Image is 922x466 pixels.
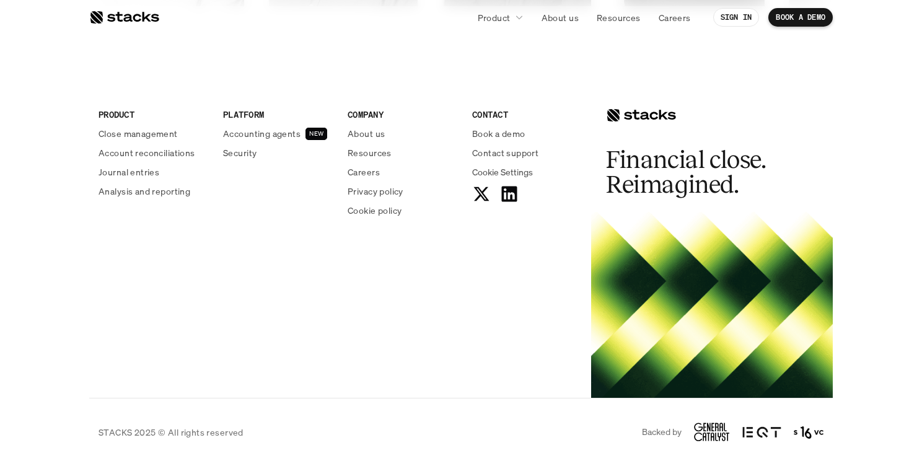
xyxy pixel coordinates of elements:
[348,146,392,159] p: Resources
[99,426,244,439] p: STACKS 2025 © All rights reserved
[472,108,582,121] p: CONTACT
[472,165,533,178] button: Cookie Trigger
[534,6,586,29] a: About us
[478,11,511,24] p: Product
[348,108,457,121] p: COMPANY
[606,147,792,197] h2: Financial close. Reimagined.
[223,146,257,159] p: Security
[472,146,582,159] a: Contact support
[348,127,385,140] p: About us
[348,146,457,159] a: Resources
[776,13,825,22] p: BOOK A DEMO
[472,127,525,140] p: Book a demo
[542,11,579,24] p: About us
[768,8,833,27] a: BOOK A DEMO
[99,108,208,121] p: PRODUCT
[223,127,301,140] p: Accounting agents
[348,127,457,140] a: About us
[99,127,208,140] a: Close management
[99,185,190,198] p: Analysis and reporting
[309,130,323,138] h2: NEW
[348,165,457,178] a: Careers
[597,11,641,24] p: Resources
[472,146,538,159] p: Contact support
[99,146,208,159] a: Account reconciliations
[99,127,178,140] p: Close management
[659,11,691,24] p: Careers
[472,127,582,140] a: Book a demo
[651,6,698,29] a: Careers
[348,165,380,178] p: Careers
[99,185,208,198] a: Analysis and reporting
[348,185,457,198] a: Privacy policy
[99,165,208,178] a: Journal entries
[348,185,403,198] p: Privacy policy
[348,204,402,217] p: Cookie policy
[721,13,752,22] p: SIGN IN
[642,427,682,437] p: Backed by
[223,108,333,121] p: PLATFORM
[713,8,760,27] a: SIGN IN
[348,204,457,217] a: Cookie policy
[223,146,333,159] a: Security
[472,165,533,178] span: Cookie Settings
[223,127,333,140] a: Accounting agentsNEW
[99,165,159,178] p: Journal entries
[99,146,195,159] p: Account reconciliations
[589,6,648,29] a: Resources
